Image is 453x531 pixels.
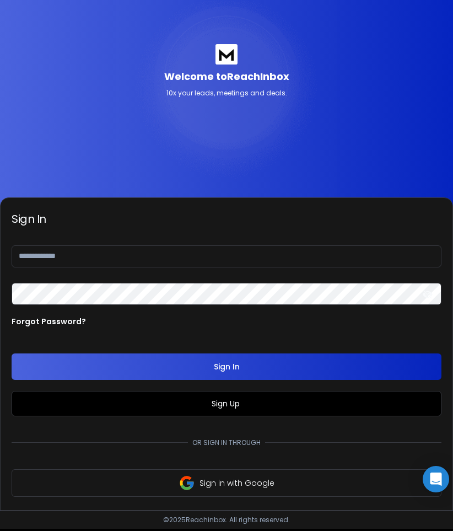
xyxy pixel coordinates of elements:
button: Sign In [12,353,441,380]
p: Sign in with Google [199,478,274,489]
h3: Sign In [12,211,441,227]
p: Welcome to ReachInbox [164,69,289,84]
p: © 2025 Reachinbox. All rights reserved. [163,516,290,524]
button: Sign in with Google [12,469,441,497]
p: 10x your leads, meetings and deals. [166,89,287,98]
img: logo [215,44,238,65]
a: Sign Up [212,398,242,409]
div: Open Intercom Messenger [423,466,449,492]
p: Or sign in through [188,438,265,447]
p: Forgot Password? [12,316,86,327]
